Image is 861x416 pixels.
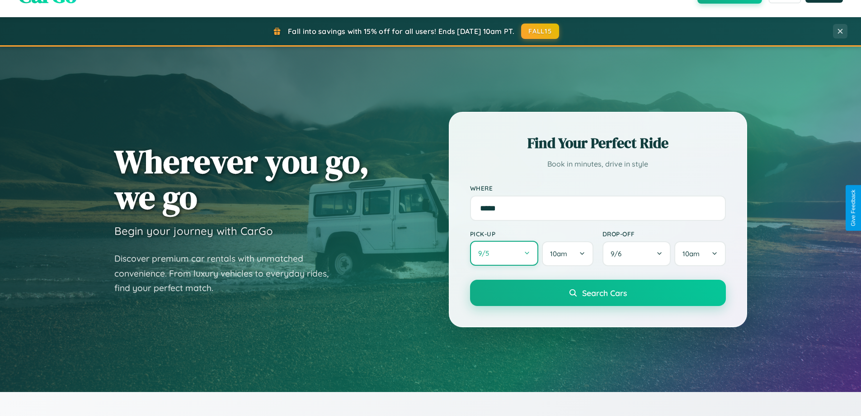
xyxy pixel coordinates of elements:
button: 10am [674,241,725,266]
h3: Begin your journey with CarGo [114,224,273,238]
span: 9 / 5 [478,249,494,258]
label: Drop-off [602,230,726,238]
button: 10am [542,241,593,266]
p: Book in minutes, drive in style [470,158,726,171]
h2: Find Your Perfect Ride [470,133,726,153]
span: Search Cars [582,288,627,298]
label: Pick-up [470,230,593,238]
span: 9 / 6 [611,249,626,258]
span: 10am [682,249,700,258]
button: Search Cars [470,280,726,306]
p: Discover premium car rentals with unmatched convenience. From luxury vehicles to everyday rides, ... [114,251,340,296]
span: 10am [550,249,567,258]
button: FALL15 [521,24,559,39]
button: 9/5 [470,241,539,266]
span: Fall into savings with 15% off for all users! Ends [DATE] 10am PT. [288,27,514,36]
button: 9/6 [602,241,671,266]
label: Where [470,184,726,192]
h1: Wherever you go, we go [114,143,369,215]
div: Give Feedback [850,190,856,226]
